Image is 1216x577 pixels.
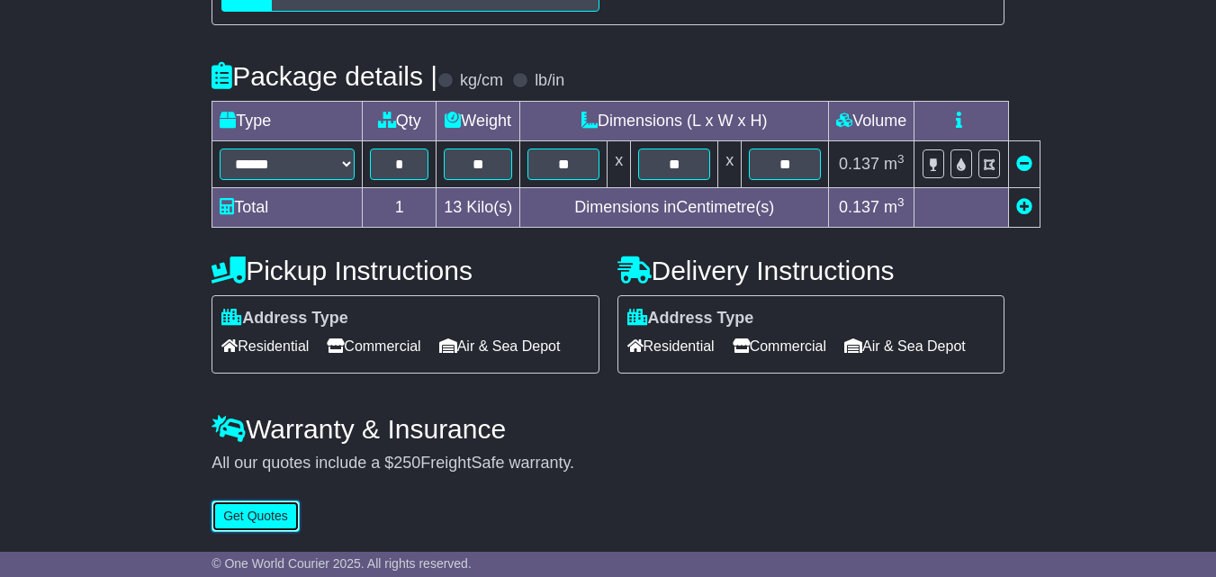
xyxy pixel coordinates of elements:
[212,454,1004,473] div: All our quotes include a $ FreightSafe warranty.
[608,140,631,187] td: x
[535,71,564,91] label: lb/in
[212,556,472,571] span: © One World Courier 2025. All rights reserved.
[839,198,879,216] span: 0.137
[221,332,309,360] span: Residential
[1016,155,1032,173] a: Remove this item
[363,187,437,227] td: 1
[327,332,420,360] span: Commercial
[212,256,599,285] h4: Pickup Instructions
[212,414,1004,444] h4: Warranty & Insurance
[212,101,363,140] td: Type
[221,309,348,329] label: Address Type
[844,332,966,360] span: Air & Sea Depot
[363,101,437,140] td: Qty
[1016,198,1032,216] a: Add new item
[393,454,420,472] span: 250
[439,332,561,360] span: Air & Sea Depot
[437,101,520,140] td: Weight
[437,187,520,227] td: Kilo(s)
[520,101,829,140] td: Dimensions (L x W x H)
[212,61,437,91] h4: Package details |
[627,332,715,360] span: Residential
[839,155,879,173] span: 0.137
[520,187,829,227] td: Dimensions in Centimetre(s)
[733,332,826,360] span: Commercial
[627,309,754,329] label: Address Type
[718,140,742,187] td: x
[444,198,462,216] span: 13
[460,71,503,91] label: kg/cm
[897,152,905,166] sup: 3
[897,195,905,209] sup: 3
[884,198,905,216] span: m
[212,187,363,227] td: Total
[212,500,300,532] button: Get Quotes
[829,101,914,140] td: Volume
[884,155,905,173] span: m
[617,256,1004,285] h4: Delivery Instructions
